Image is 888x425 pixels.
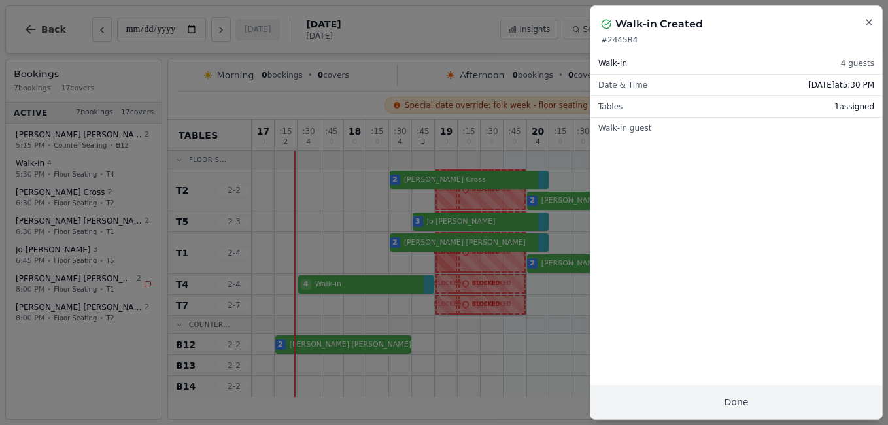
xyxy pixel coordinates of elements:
span: 1 assigned [834,101,874,112]
span: Date & Time [598,80,647,90]
button: Done [590,385,882,419]
span: 4 guests [841,58,874,69]
span: Walk-in [598,58,627,69]
div: Walk-in guest [590,118,882,139]
span: Tables [598,101,623,112]
p: # 2445B4 [601,35,872,45]
h2: Walk-in Created [615,16,703,32]
span: [DATE] at 5:30 PM [808,80,874,90]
